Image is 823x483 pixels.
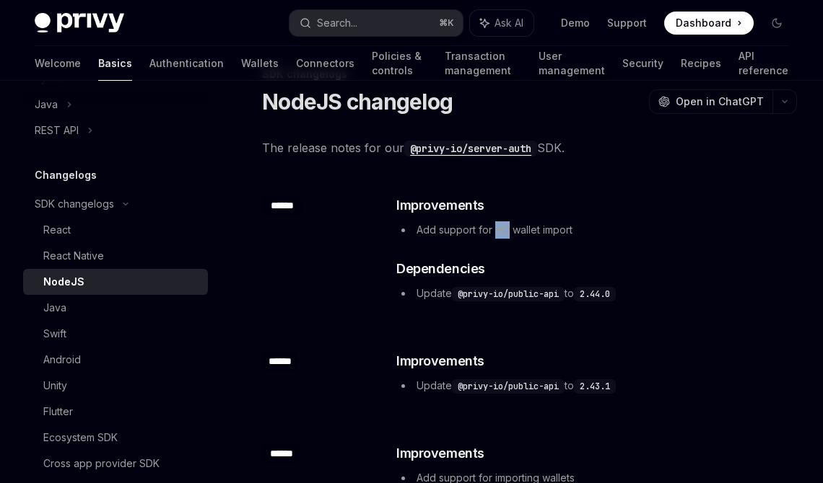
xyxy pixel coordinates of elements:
[739,46,788,81] a: API reference
[23,217,208,243] a: React
[43,377,67,394] div: Unity
[452,379,565,394] code: @privy-io/public-api
[35,46,81,81] a: Welcome
[404,141,537,155] a: @privy-io/server-auth
[43,455,160,472] div: Cross app provider SDK
[396,377,796,394] li: Update to
[404,141,537,156] code: @privy-io/server-auth
[452,287,565,301] code: @privy-io/public-api
[35,96,58,113] div: Java
[574,287,616,301] code: 2.44.0
[262,89,453,115] h1: NodeJS changelog
[396,443,484,464] span: Improvements
[681,46,721,81] a: Recipes
[43,325,66,342] div: Swift
[23,347,208,373] a: Android
[43,221,71,239] div: React
[574,379,616,394] code: 2.43.1
[396,221,796,239] li: Add support for HD wallet import
[317,14,357,32] div: Search...
[649,89,772,114] button: Open in ChatGPT
[765,12,788,35] button: Toggle dark mode
[396,285,796,302] li: Update to
[372,46,427,81] a: Policies & controls
[23,295,208,321] a: Java
[98,46,132,81] a: Basics
[495,16,523,30] span: Ask AI
[35,195,114,213] div: SDK changelogs
[43,299,66,316] div: Java
[43,247,104,265] div: React Native
[149,46,224,81] a: Authentication
[23,321,208,347] a: Swift
[445,46,521,81] a: Transaction management
[35,167,97,184] h5: Changelogs
[262,138,797,158] span: The release notes for our SDK.
[23,269,208,295] a: NodeJS
[296,46,354,81] a: Connectors
[43,351,81,368] div: Android
[622,46,663,81] a: Security
[23,399,208,425] a: Flutter
[23,243,208,269] a: React Native
[439,17,454,29] span: ⌘ K
[664,12,754,35] a: Dashboard
[43,403,73,420] div: Flutter
[241,46,279,81] a: Wallets
[396,195,484,216] span: Improvements
[470,10,534,36] button: Ask AI
[396,259,485,279] span: Dependencies
[607,16,647,30] a: Support
[676,94,764,109] span: Open in ChatGPT
[539,46,605,81] a: User management
[23,373,208,399] a: Unity
[396,351,484,371] span: Improvements
[676,16,731,30] span: Dashboard
[561,16,590,30] a: Demo
[35,13,124,33] img: dark logo
[289,10,462,36] button: Search...⌘K
[23,425,208,451] a: Ecosystem SDK
[35,122,79,139] div: REST API
[43,429,118,446] div: Ecosystem SDK
[23,451,208,477] a: Cross app provider SDK
[43,273,84,291] div: NodeJS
